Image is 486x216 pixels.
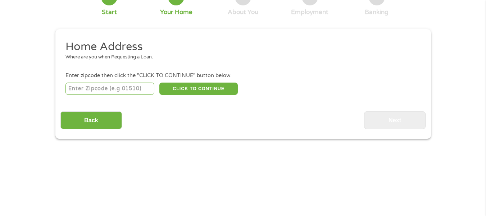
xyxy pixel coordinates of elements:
div: Start [102,8,117,16]
input: Enter Zipcode (e.g 01510) [65,83,154,95]
div: Where are you when Requesting a Loan. [65,54,415,61]
button: CLICK TO CONTINUE [159,83,238,95]
div: Banking [365,8,389,16]
div: About You [228,8,258,16]
div: Enter zipcode then click the "CLICK TO CONTINUE" button below. [65,72,420,80]
div: Employment [291,8,328,16]
h2: Home Address [65,40,415,54]
input: Next [364,111,426,129]
div: Your Home [160,8,192,16]
input: Back [60,111,122,129]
